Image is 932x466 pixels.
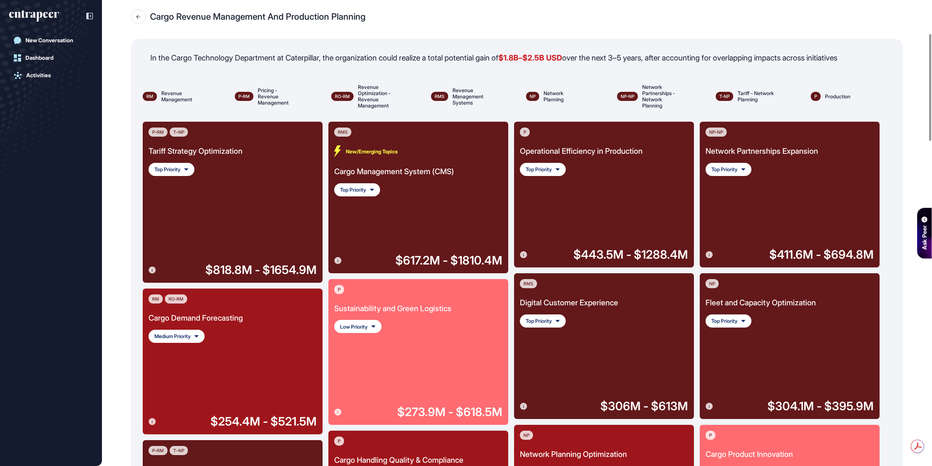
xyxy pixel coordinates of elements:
[825,93,861,99] span: Production
[9,51,93,65] a: Dashboard
[769,247,874,262] div: $411.6M - $694.8M
[334,166,454,177] div: Cargo Management System (CMS)
[711,165,738,173] span: Top Priority
[334,436,344,446] div: P
[334,303,451,314] div: Sustainability and Green Logistics
[600,399,688,413] div: $306M - $613M
[767,399,874,413] div: $304.1M - $395.9M
[25,37,73,44] div: New Conversation
[26,72,51,79] div: Activities
[331,92,354,101] span: RO-RM
[526,165,552,173] span: Top Priority
[706,449,793,460] div: Cargo Product Innovation
[170,128,188,137] div: T–NP
[520,145,643,157] div: Operational Efficiency in Production
[706,431,715,440] div: P
[520,297,618,309] div: Digital Customer Experience
[358,84,394,109] span: Revenue Optimization - Revenue Management
[520,279,537,288] div: RMS
[9,10,59,22] div: entrapeer-logo
[161,90,198,102] span: Revenue Management
[340,323,368,330] span: Low Priority
[334,285,344,294] div: P
[706,128,727,137] div: NP–NP
[397,405,502,419] div: $273.9M - $618.5M
[131,9,366,24] div: Cargo Revenue Management And Production Planning
[573,247,688,262] div: $443.5M - $1288.4M
[453,87,489,106] span: Revenue Management Systems
[9,33,93,48] a: New Conversation
[706,279,719,288] div: NP
[154,332,191,340] span: Medium Priority
[716,92,733,101] span: T-NP
[149,446,167,455] div: P–RM
[498,53,562,62] strong: $1.8B–$2.5B USD
[706,145,818,157] div: Network Partnerships Expansion
[395,253,502,267] div: $617.2M - $1810.4M
[334,128,351,137] div: RMS
[811,92,821,101] span: P
[340,186,366,193] span: Top Priority
[617,92,638,101] span: NP-NP
[334,145,454,157] div: New/Emerging Topics
[520,449,627,460] div: Network Planning Optimization
[149,145,242,157] div: Tariff Strategy Optimization
[920,225,929,250] div: Ask Peer
[154,165,181,173] span: Top Priority
[149,312,243,324] div: Cargo Demand Forecasting
[210,414,317,428] div: $254.4M - $521.5M
[526,317,552,325] span: Top Priority
[165,294,187,304] div: RO-RM
[520,128,530,137] div: P
[149,294,163,304] div: RM
[170,446,188,455] div: T–NP
[706,297,816,309] div: Fleet and Capacity Optimization
[738,90,774,102] span: Tariff - Network Planning
[520,431,533,440] div: NP
[258,87,294,106] span: Pricing - Revenue Management
[149,128,167,137] div: P–RM
[544,90,580,102] span: Network Planning
[205,263,317,277] div: $818.8M - $1654.9M
[711,317,738,325] span: Top Priority
[235,92,253,101] span: P-RM
[143,92,157,101] span: RM
[526,92,539,101] span: NP
[431,92,448,101] span: RMS
[150,53,837,62] p: In the Cargo Technology Department at Caterpillar, the organization could realize a total potenti...
[642,84,679,109] span: Network Partnerships - Network Planning
[9,68,93,83] a: Activities
[334,454,463,466] div: Cargo Handling Quality & Compliance
[25,55,54,61] div: Dashboard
